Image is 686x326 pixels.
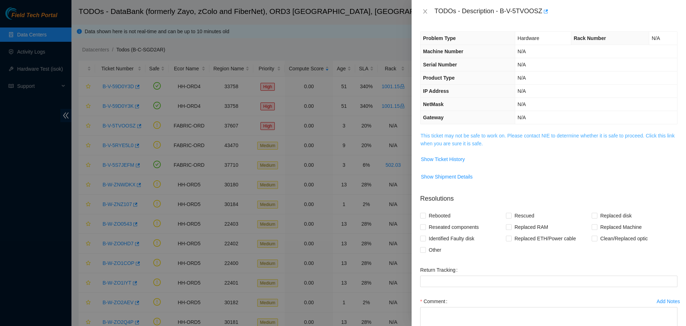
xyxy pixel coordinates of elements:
[421,133,675,146] a: This ticket may not be safe to work on. Please contact NIE to determine whether it is safe to pro...
[652,35,660,41] span: N/A
[423,88,449,94] span: IP Address
[518,62,526,67] span: N/A
[597,233,651,244] span: Clean/Replaced optic
[420,264,461,276] label: Return Tracking
[518,115,526,120] span: N/A
[574,35,606,41] span: Rack Number
[512,233,579,244] span: Replaced ETH/Power cable
[421,173,473,181] span: Show Shipment Details
[518,35,540,41] span: Hardware
[426,233,477,244] span: Identified Faulty disk
[656,296,680,307] button: Add Notes
[421,171,473,182] button: Show Shipment Details
[420,188,677,204] p: Resolutions
[423,101,444,107] span: NetMask
[434,6,677,17] div: TODOs - Description - B-V-5TVOOSZ
[423,62,457,67] span: Serial Number
[421,155,465,163] span: Show Ticket History
[512,221,551,233] span: Replaced RAM
[512,210,537,221] span: Rescued
[426,244,444,256] span: Other
[420,296,450,307] label: Comment
[423,49,463,54] span: Machine Number
[657,299,680,304] div: Add Notes
[597,221,645,233] span: Replaced Machine
[420,8,430,15] button: Close
[426,210,453,221] span: Rebooted
[518,101,526,107] span: N/A
[423,75,454,81] span: Product Type
[423,115,444,120] span: Gateway
[422,9,428,14] span: close
[518,49,526,54] span: N/A
[421,154,465,165] button: Show Ticket History
[420,276,677,287] input: Return Tracking
[518,88,526,94] span: N/A
[423,35,456,41] span: Problem Type
[518,75,526,81] span: N/A
[426,221,482,233] span: Reseated components
[597,210,635,221] span: Replaced disk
